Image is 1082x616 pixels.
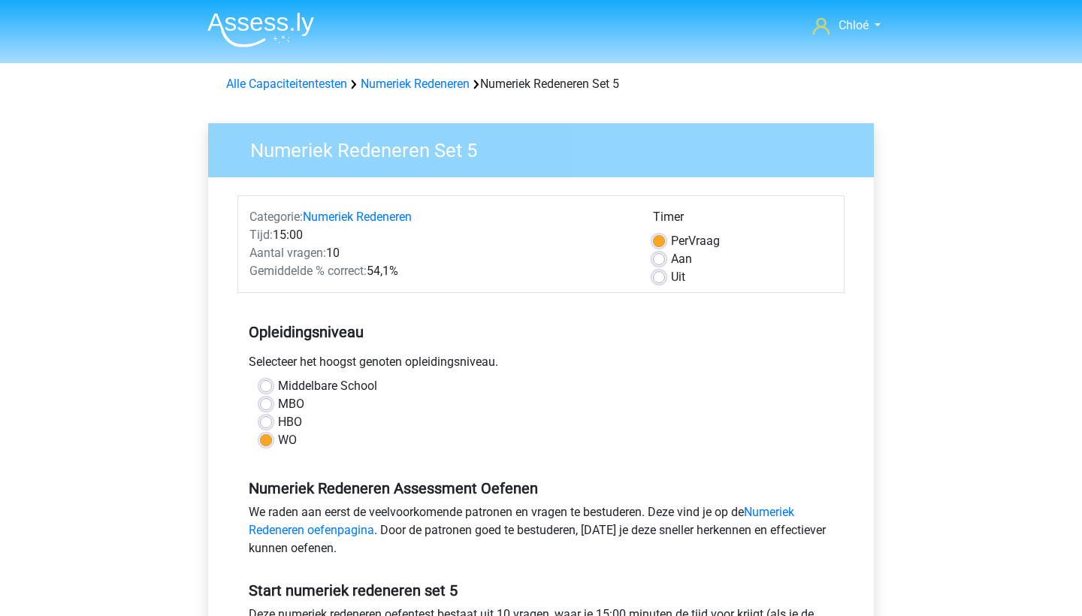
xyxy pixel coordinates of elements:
span: Gemiddelde % correct: [249,264,367,278]
div: 15:00 [238,226,642,244]
label: WO [278,431,297,449]
div: We raden aan eerst de veelvoorkomende patronen en vragen te bestuderen. Deze vind je op de . Door... [237,503,845,563]
div: Selecteer het hoogst genoten opleidingsniveau. [237,353,845,377]
h5: Numeriek Redeneren Assessment Oefenen [249,479,833,497]
div: Timer [653,208,833,232]
span: Aantal vragen: [249,246,326,260]
a: Numeriek Redeneren [303,210,412,224]
h5: Start numeriek redeneren set 5 [249,581,833,599]
label: Uit [671,268,685,286]
label: Vraag [671,232,720,250]
a: Numeriek Redeneren [361,77,470,91]
div: 10 [238,244,642,262]
div: 54,1% [238,262,642,280]
h3: Numeriek Redeneren Set 5 [232,133,863,162]
label: Aan [671,250,692,268]
a: Chloé [807,17,887,35]
label: HBO [278,413,302,431]
span: Chloé [839,18,869,32]
h5: Opleidingsniveau [249,317,833,347]
span: Tijd: [249,228,273,242]
label: Middelbare School [278,377,377,395]
label: MBO [278,395,304,413]
span: Per [671,234,688,248]
span: Categorie: [249,210,303,224]
a: Alle Capaciteitentesten [226,77,347,91]
img: Assessly [207,12,314,47]
div: Numeriek Redeneren Set 5 [220,75,862,93]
